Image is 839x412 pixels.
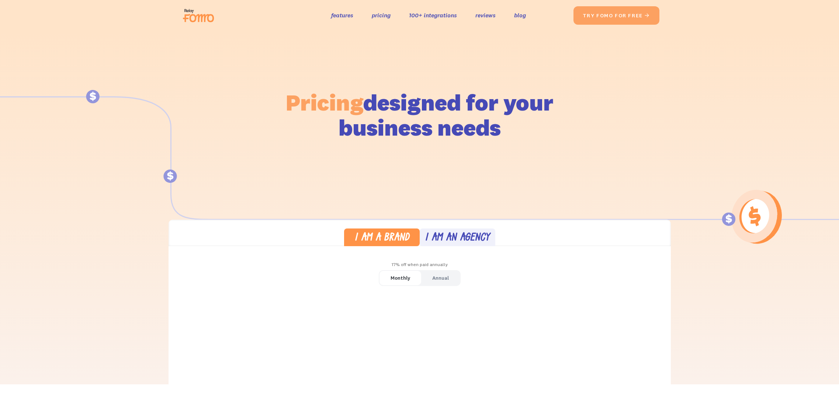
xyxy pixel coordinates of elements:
[354,233,409,244] div: I am a brand
[169,259,671,270] div: 17% off when paid annually
[514,10,526,21] a: blog
[425,233,490,244] div: I am an agency
[286,88,363,116] span: Pricing
[475,10,496,21] a: reviews
[432,273,449,283] div: Annual
[372,10,391,21] a: pricing
[285,90,554,140] h1: designed for your business needs
[331,10,353,21] a: features
[573,6,659,25] a: try fomo for free
[391,273,410,283] div: Monthly
[409,10,457,21] a: 100+ integrations
[644,12,650,19] span: 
